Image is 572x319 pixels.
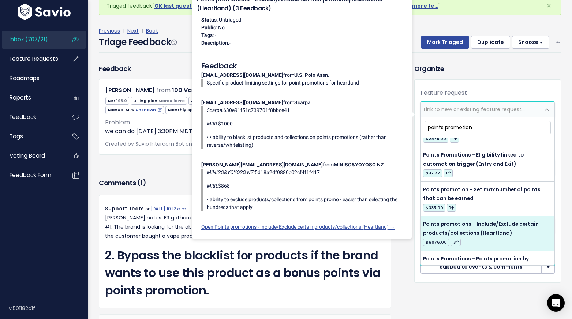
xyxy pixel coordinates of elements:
p: $1000 [207,120,403,128]
strong: MINISO&YOYOSO NZ [334,162,384,168]
h1: 2. Bypass the blacklist for products if the brand wants to use this product as a bonus points via... [105,247,385,299]
a: Next [127,27,139,34]
span: $37.72 [423,169,442,177]
a: Tags [2,128,61,145]
strong: [PERSON_NAME][EMAIL_ADDRESS][DOMAIN_NAME] [201,162,323,168]
h3: Comments ( ) [99,178,391,188]
a: Feedback form [2,167,61,184]
span: 1 [444,169,453,177]
h4: Triage Feedback [99,35,176,49]
button: Duplicate [471,36,510,49]
span: Link to new or existing feature request... [424,106,525,113]
span: $2478.00 [423,135,448,143]
h3: Feedback [99,64,131,74]
label: Feature request [420,89,467,97]
span: Mrr: [105,97,129,105]
strong: Scarpa [294,100,311,105]
strong: U.S. Polo Assn. [294,72,329,78]
button: Subbed to events & comments [420,260,542,274]
button: Mark Triaged [421,36,469,49]
span: 1 [447,204,456,212]
span: | [121,27,126,34]
span: MarselloPro [158,98,185,104]
strong: Public [201,25,216,30]
p: • • ability to blacklist products and collections on points promotions (rather than reverse/white... [207,134,403,149]
p: 5d18a2df0880c02cf4f1f417 [207,169,403,176]
span: Support Team [105,205,144,212]
span: Voting Board [10,152,45,159]
span: $6076.00 [423,239,449,246]
div: Open Intercom Messenger [547,294,565,312]
div: v.501182c1f [9,299,88,318]
em: Scarpa: [207,107,223,113]
p: Specific product limiting settings for point promotions for heartland [207,79,403,87]
span: Points promotion - Set max number of points that can be earned [423,186,541,202]
span: Points Promotions - Eligibility linked to automation trigger (Entry and Exit) [423,151,524,167]
a: Feedback [2,109,61,125]
a: [DATE] 10:12 a.m. [151,206,187,212]
span: Points promotions - Include/Exclude certain products/collections (Heartland) [423,221,539,236]
span: $335.00 [423,204,445,212]
p: $868 [207,182,403,190]
em: MRR: [207,121,218,127]
em: MRR: [207,183,218,189]
p: we can do [DATE] 3:30PM MDT Edmonton time [105,127,385,136]
p: [PERSON_NAME] notes: FR gathered during our call. #1. The brand is looking for the ability to cre... [105,213,385,241]
p: • ability to exclude products/collections from points promo - easier than selecting the hundreds ... [207,196,403,211]
a: Voting Board [2,147,61,164]
span: 3 [451,239,461,246]
a: Reports [2,89,61,106]
a: OK last question .. can you not have more than 137 characters and just use more credits for more te… [154,2,438,10]
a: Feature Requests [2,50,61,67]
a: 100 Vape Shop [172,86,216,94]
strong: [EMAIL_ADDRESS][DOMAIN_NAME] [201,72,283,78]
a: Previous [99,27,120,34]
strong: Description [201,40,228,46]
a: Inbox (707/21) [2,31,61,48]
a: Unknown [135,107,162,113]
span: Created by Savio Intercom Bot on | [105,140,287,147]
strong: Status [201,17,217,23]
strong: Tags [201,32,213,38]
span: from [156,86,171,94]
span: Reports [10,94,31,101]
span: Billing plan: [131,97,187,105]
p: 630e91f51c739701f8bbce41 [207,106,403,114]
a: Back [146,27,158,34]
span: 1 [450,135,459,143]
span: Monthly spend: [165,106,212,114]
span: Roadmaps [10,74,40,82]
a: [PERSON_NAME] [105,86,155,94]
span: Feature Requests [10,55,58,63]
em: MINISO&YOYOSO NZ: [207,169,255,175]
span: Feedback [10,113,36,121]
span: Manual MRR: [105,106,164,114]
span: - [229,40,231,46]
span: 193.0 [116,98,127,104]
span: Points Promotions - Points promotion by integration product brand [423,255,529,271]
a: Roadmaps [2,70,61,87]
span: on [145,206,187,212]
h5: Feedback [201,60,403,71]
span: Problem [105,118,130,127]
span: | [140,27,145,34]
span: 1 [140,178,143,187]
h3: Organize [414,64,561,74]
span: Account status: [188,97,244,105]
span: Feedback form [10,171,51,179]
span: Inbox (707/21) [10,35,48,43]
a: Open Points promotions - Include/Exclude certain products/collections (Heartland) → [201,224,395,230]
button: Snooze [512,36,549,49]
span: Tags [10,132,23,140]
img: logo-white.9d6f32f41409.svg [16,4,72,20]
div: : Untriaged : No : - : from from from [197,13,407,234]
strong: [EMAIL_ADDRESS][DOMAIN_NAME] [201,100,283,105]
